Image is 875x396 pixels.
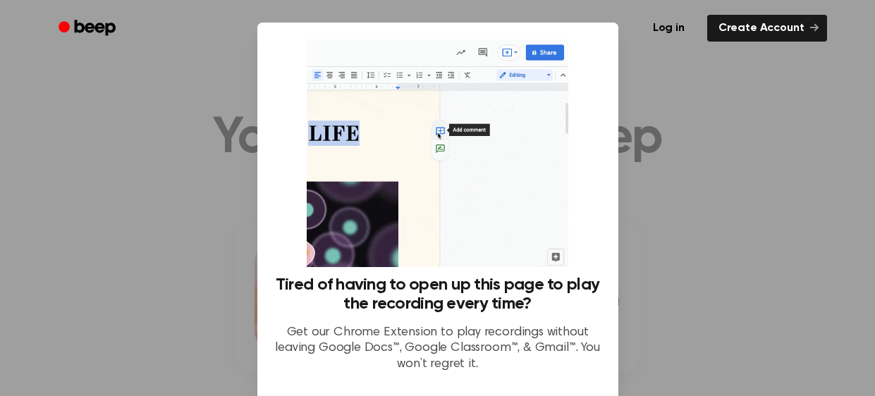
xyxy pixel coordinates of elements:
[707,15,827,42] a: Create Account
[639,12,699,44] a: Log in
[274,325,601,373] p: Get our Chrome Extension to play recordings without leaving Google Docs™, Google Classroom™, & Gm...
[307,39,568,267] img: Beep extension in action
[274,276,601,314] h3: Tired of having to open up this page to play the recording every time?
[49,15,128,42] a: Beep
